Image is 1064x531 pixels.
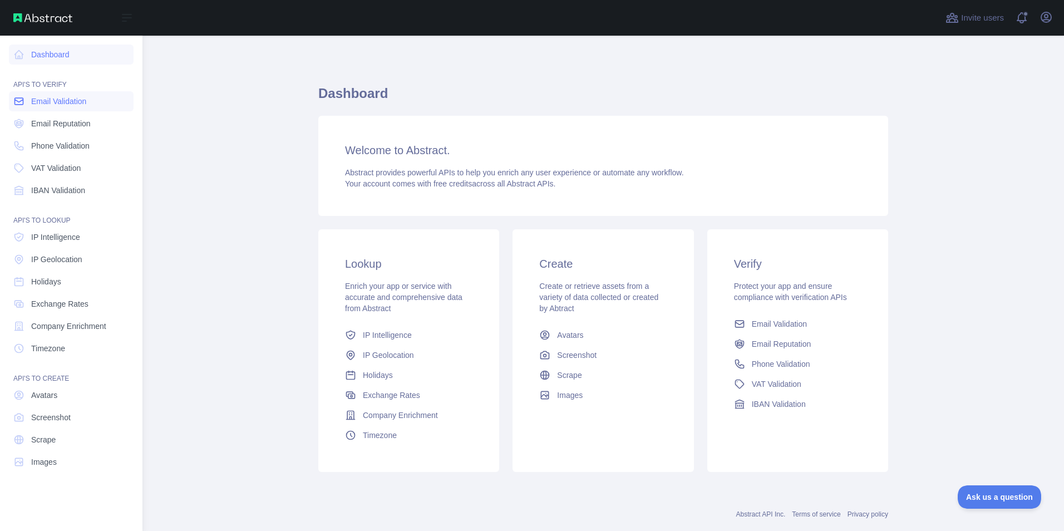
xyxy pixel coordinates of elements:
span: Scrape [31,434,56,445]
a: Screenshot [9,407,134,427]
a: Exchange Rates [9,294,134,314]
h3: Create [539,256,667,272]
button: Invite users [943,9,1006,27]
span: IP Geolocation [31,254,82,265]
a: IP Geolocation [341,345,477,365]
a: Timezone [341,425,477,445]
span: Company Enrichment [363,410,438,421]
a: IP Intelligence [9,227,134,247]
a: VAT Validation [9,158,134,178]
a: Dashboard [9,45,134,65]
a: Privacy policy [848,510,888,518]
span: Avatars [31,390,57,401]
span: Holidays [31,276,61,287]
h3: Welcome to Abstract. [345,142,861,158]
span: Email Reputation [752,338,811,350]
a: Company Enrichment [341,405,477,425]
a: Images [535,385,671,405]
span: IBAN Validation [31,185,85,196]
a: Holidays [9,272,134,292]
span: Your account comes with across all Abstract APIs. [345,179,555,188]
span: Exchange Rates [31,298,88,309]
a: Phone Validation [9,136,134,156]
a: IP Geolocation [9,249,134,269]
span: IP Intelligence [31,232,80,243]
a: Avatars [535,325,671,345]
a: Company Enrichment [9,316,134,336]
a: Exchange Rates [341,385,477,405]
span: Email Validation [752,318,807,330]
img: Abstract API [13,13,72,22]
span: Abstract provides powerful APIs to help you enrich any user experience or automate any workflow. [345,168,684,177]
a: Holidays [341,365,477,385]
span: Scrape [557,370,582,381]
span: Invite users [961,12,1004,24]
div: API'S TO LOOKUP [9,203,134,225]
span: Holidays [363,370,393,381]
span: free credits [434,179,472,188]
a: IP Intelligence [341,325,477,345]
h3: Verify [734,256,861,272]
span: Timezone [363,430,397,441]
a: Phone Validation [730,354,866,374]
a: Email Reputation [9,114,134,134]
span: Enrich your app or service with accurate and comprehensive data from Abstract [345,282,462,313]
h3: Lookup [345,256,472,272]
span: VAT Validation [31,163,81,174]
span: Screenshot [557,350,597,361]
span: Phone Validation [752,358,810,370]
a: Screenshot [535,345,671,365]
a: Timezone [9,338,134,358]
a: Email Validation [9,91,134,111]
span: Exchange Rates [363,390,420,401]
span: Company Enrichment [31,321,106,332]
span: Create or retrieve assets from a variety of data collected or created by Abtract [539,282,658,313]
span: IP Geolocation [363,350,414,361]
a: Avatars [9,385,134,405]
span: Images [31,456,57,468]
a: Abstract API Inc. [736,510,786,518]
span: Email Reputation [31,118,91,129]
span: Phone Validation [31,140,90,151]
a: IBAN Validation [730,394,866,414]
span: Protect your app and ensure compliance with verification APIs [734,282,847,302]
a: Scrape [535,365,671,385]
iframe: Toggle Customer Support [958,485,1042,509]
span: Timezone [31,343,65,354]
span: Images [557,390,583,401]
a: Images [9,452,134,472]
div: API'S TO VERIFY [9,67,134,89]
a: Email Reputation [730,334,866,354]
span: IP Intelligence [363,330,412,341]
h1: Dashboard [318,85,888,111]
a: Terms of service [792,510,840,518]
span: Avatars [557,330,583,341]
a: Email Validation [730,314,866,334]
a: Scrape [9,430,134,450]
span: VAT Validation [752,378,801,390]
span: IBAN Validation [752,399,806,410]
div: API'S TO CREATE [9,361,134,383]
a: VAT Validation [730,374,866,394]
span: Screenshot [31,412,71,423]
span: Email Validation [31,96,86,107]
a: IBAN Validation [9,180,134,200]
